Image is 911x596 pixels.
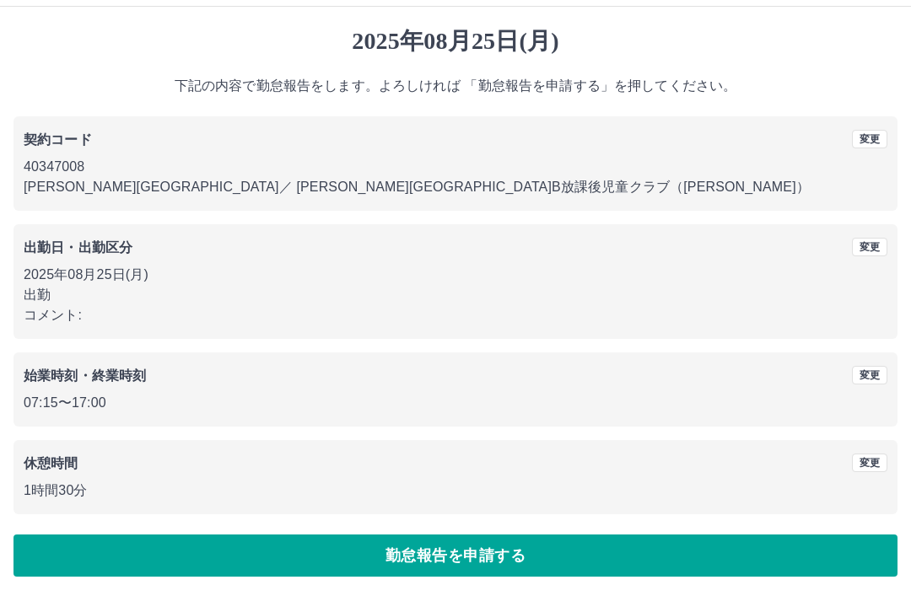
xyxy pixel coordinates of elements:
[24,285,887,305] p: 出勤
[13,534,898,577] button: 勤怠報告を申請する
[24,393,887,413] p: 07:15 〜 17:00
[24,456,78,470] b: 休憩時間
[24,265,887,285] p: 2025年08月25日(月)
[24,157,887,177] p: 40347008
[24,177,887,197] p: [PERSON_NAME][GEOGRAPHIC_DATA] ／ [PERSON_NAME][GEOGRAPHIC_DATA]B放課後児童クラブ（[PERSON_NAME]）
[852,130,887,148] button: 変更
[24,132,92,147] b: 契約コード
[13,27,898,56] h1: 2025年08月25日(月)
[24,305,887,325] p: コメント:
[852,366,887,384] button: 変更
[852,454,887,472] button: 変更
[852,238,887,256] button: 変更
[24,368,146,383] b: 始業時刻・終業時刻
[13,76,898,96] p: 下記の内容で勤怠報告をします。よろしければ 「勤怠報告を申請する」を押してください。
[24,240,132,255] b: 出勤日・出勤区分
[24,481,887,501] p: 1時間30分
